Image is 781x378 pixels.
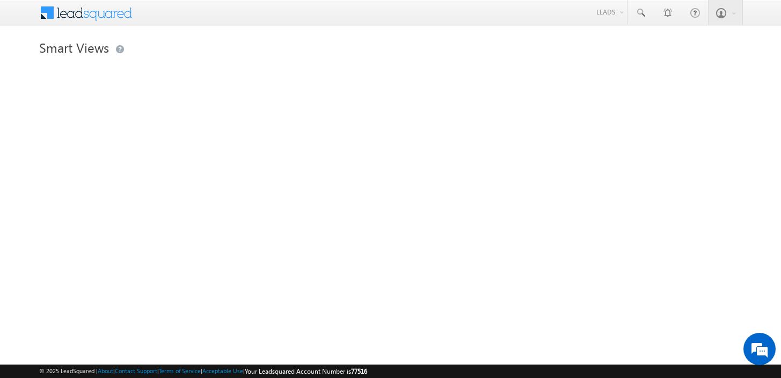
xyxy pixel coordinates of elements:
[39,366,367,376] span: © 2025 LeadSquared | | | | |
[202,367,243,374] a: Acceptable Use
[115,367,157,374] a: Contact Support
[351,367,367,375] span: 77516
[98,367,113,374] a: About
[39,39,109,56] span: Smart Views
[245,367,367,375] span: Your Leadsquared Account Number is
[159,367,201,374] a: Terms of Service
